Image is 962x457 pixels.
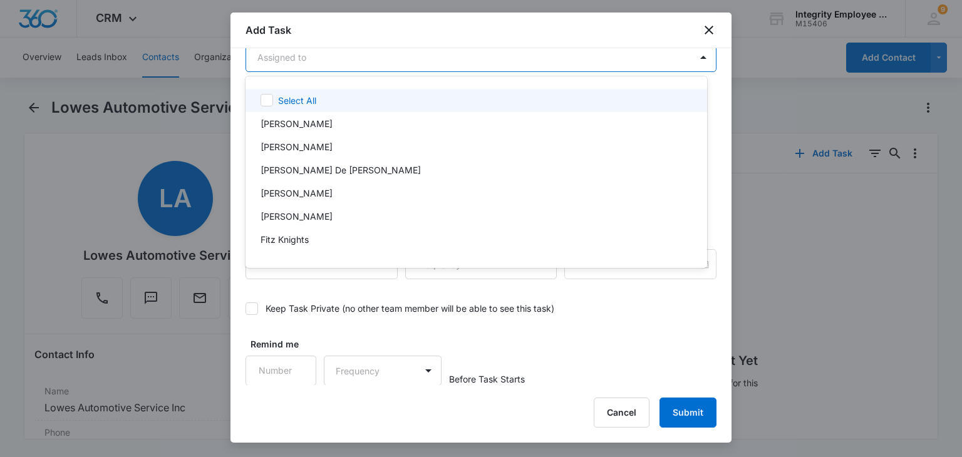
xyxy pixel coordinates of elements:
p: Fitz Knights [261,233,309,246]
p: [PERSON_NAME] [261,187,333,200]
p: Select All [278,94,316,107]
p: [PERSON_NAME] [261,210,333,223]
p: [PERSON_NAME] [261,117,333,130]
p: Integrity Accounting [261,256,344,269]
p: [PERSON_NAME] [261,140,333,153]
p: [PERSON_NAME] De [PERSON_NAME] [261,163,421,177]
